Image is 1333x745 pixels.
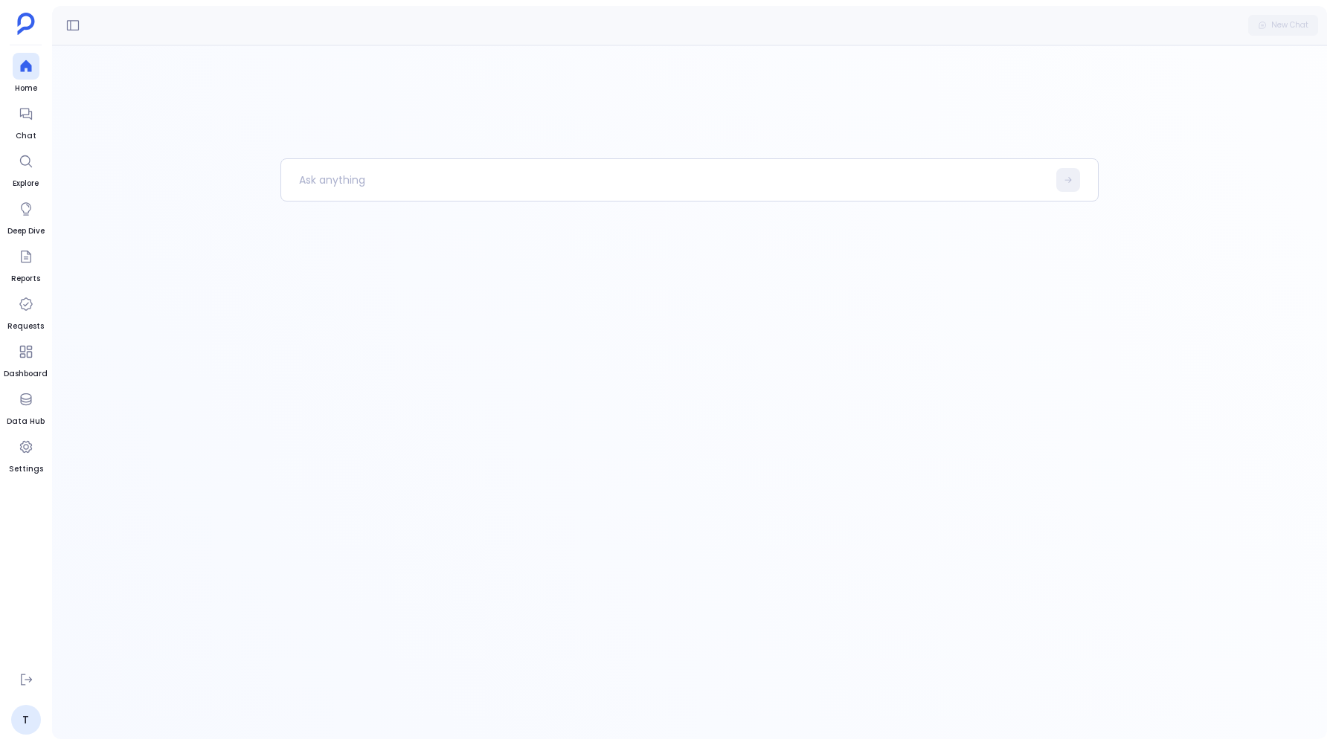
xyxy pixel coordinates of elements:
[17,13,35,35] img: petavue logo
[13,83,39,94] span: Home
[4,338,48,380] a: Dashboard
[9,463,43,475] span: Settings
[13,178,39,190] span: Explore
[13,148,39,190] a: Explore
[7,386,45,428] a: Data Hub
[13,100,39,142] a: Chat
[11,705,41,735] a: T
[11,273,40,285] span: Reports
[7,196,45,237] a: Deep Dive
[13,130,39,142] span: Chat
[7,320,44,332] span: Requests
[13,53,39,94] a: Home
[4,368,48,380] span: Dashboard
[11,243,40,285] a: Reports
[7,291,44,332] a: Requests
[7,225,45,237] span: Deep Dive
[9,433,43,475] a: Settings
[7,416,45,428] span: Data Hub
